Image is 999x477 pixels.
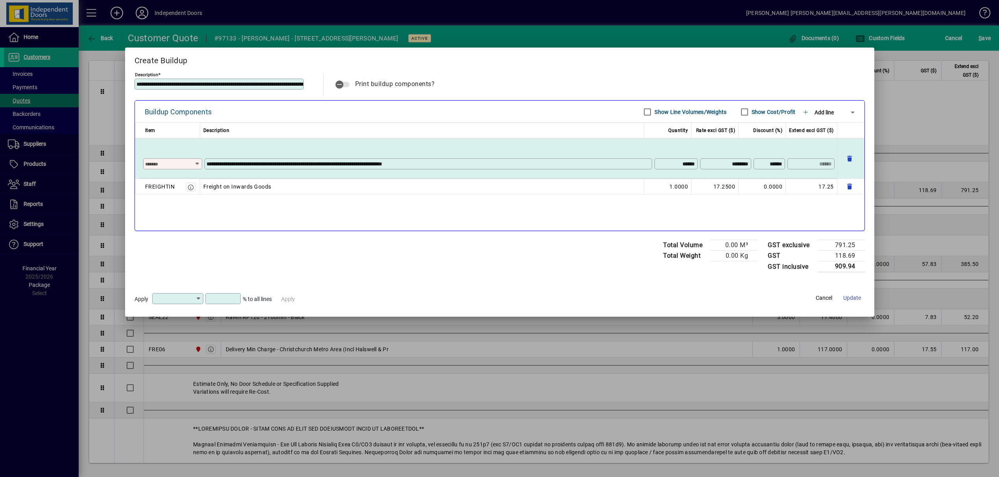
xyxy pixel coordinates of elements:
td: GST exclusive [764,240,818,251]
span: Discount (%) [753,126,782,135]
td: Freight on Inwards Goods [200,179,645,194]
span: Rate excl GST ($) [696,126,735,135]
td: GST inclusive [764,261,818,272]
span: Extend excl GST ($) [789,126,834,135]
td: Total Volume [659,240,710,251]
span: % to all lines [243,296,272,302]
span: Cancel [816,294,832,302]
h2: Create Buildup [125,48,874,70]
td: 17.25 [786,179,837,194]
div: Buildup Components [145,106,212,118]
td: 0.00 Kg [710,251,758,261]
span: Update [843,294,861,302]
td: 0.00 M³ [710,240,758,251]
label: Show Line Volumes/Weights [653,108,726,116]
div: FREIGHTIN [145,182,175,191]
td: GST [764,251,818,261]
span: Apply [135,296,148,302]
span: Item [145,126,155,135]
button: Update [840,291,865,305]
td: 909.94 [818,261,865,272]
td: 118.69 [818,251,865,261]
td: 791.25 [818,240,865,251]
span: Description [203,126,230,135]
td: 0.0000 [739,179,786,194]
button: Cancel [811,291,837,305]
span: Quantity [668,126,688,135]
div: 17.2500 [695,182,735,191]
td: Total Weight [659,251,710,261]
span: Add line [815,109,834,116]
mat-label: Description [135,72,158,77]
td: 1.0000 [644,179,691,194]
label: Show Cost/Profit [750,108,796,116]
span: Print buildup components? [355,80,435,88]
